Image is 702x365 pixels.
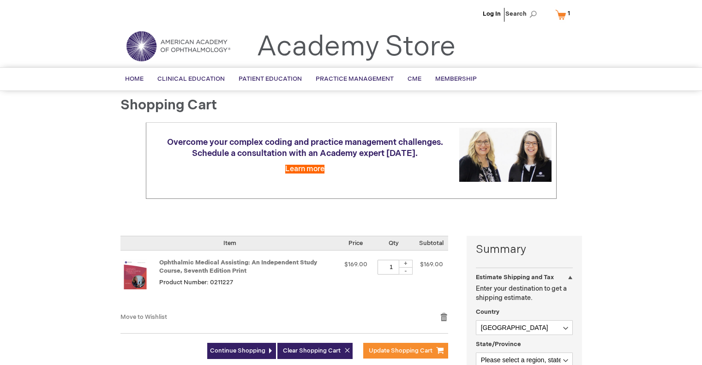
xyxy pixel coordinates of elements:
[476,274,554,281] strong: Estimate Shipping and Tax
[159,279,233,286] span: Product Number: 0211227
[476,308,499,316] span: Country
[505,5,540,23] span: Search
[285,165,324,174] a: Learn more
[167,138,443,158] span: Overcome your complex coding and practice management challenges. Schedule a consultation with an ...
[223,239,236,247] span: Item
[157,75,225,83] span: Clinical Education
[420,261,443,268] span: $169.00
[316,75,394,83] span: Practice Management
[120,97,217,114] span: Shopping Cart
[207,343,276,359] a: Continue Shopping
[408,75,421,83] span: CME
[476,341,521,348] span: State/Province
[483,10,501,18] a: Log In
[120,260,159,303] a: Ophthalmic Medical Assisting: An Independent Study Course, Seventh Edition Print
[257,30,456,64] a: Academy Store
[363,343,448,359] button: Update Shopping Cart
[399,267,413,275] div: -
[344,261,367,268] span: $169.00
[553,6,576,23] a: 1
[120,260,150,289] img: Ophthalmic Medical Assisting: An Independent Study Course, Seventh Edition Print
[369,347,432,354] span: Update Shopping Cart
[159,259,317,275] a: Ophthalmic Medical Assisting: An Independent Study Course, Seventh Edition Print
[348,239,363,247] span: Price
[568,10,570,17] span: 1
[120,313,167,321] a: Move to Wishlist
[210,347,265,354] span: Continue Shopping
[125,75,144,83] span: Home
[435,75,477,83] span: Membership
[419,239,444,247] span: Subtotal
[277,343,353,359] button: Clear Shopping Cart
[476,284,573,303] p: Enter your destination to get a shipping estimate.
[389,239,399,247] span: Qty
[399,260,413,268] div: +
[378,260,405,275] input: Qty
[239,75,302,83] span: Patient Education
[459,128,552,182] img: Schedule a consultation with an Academy expert today
[283,347,341,354] span: Clear Shopping Cart
[476,242,573,257] strong: Summary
